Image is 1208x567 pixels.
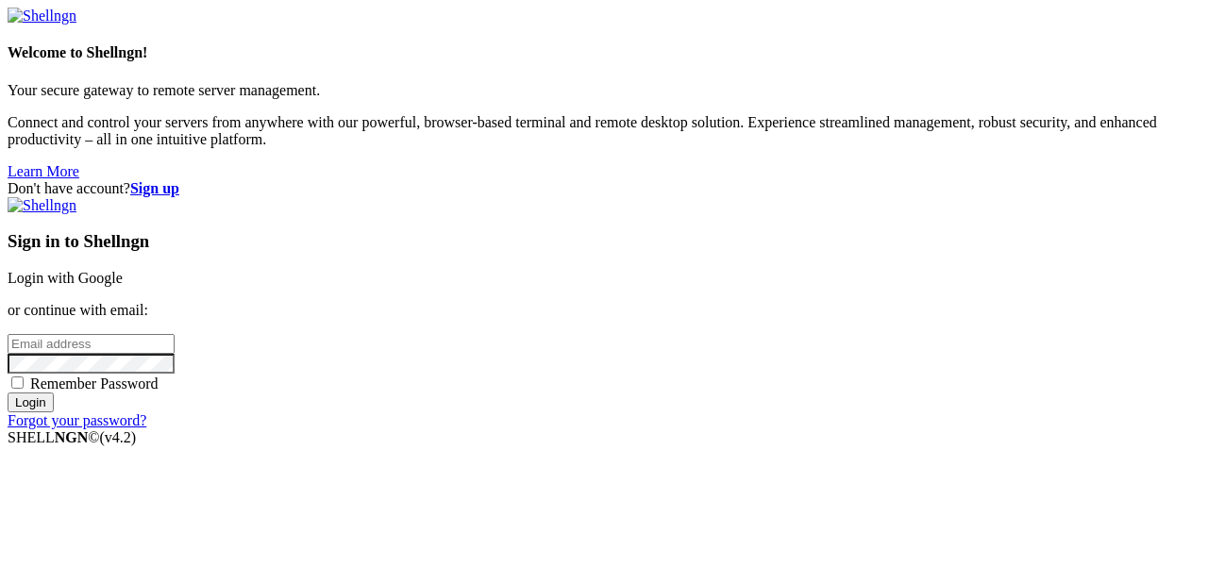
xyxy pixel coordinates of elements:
span: 4.2.0 [100,429,137,445]
h4: Welcome to Shellngn! [8,44,1200,61]
img: Shellngn [8,197,76,214]
a: Forgot your password? [8,412,146,428]
input: Login [8,392,54,412]
p: or continue with email: [8,302,1200,319]
img: Shellngn [8,8,76,25]
p: Connect and control your servers from anywhere with our powerful, browser-based terminal and remo... [8,114,1200,148]
input: Email address [8,334,175,354]
p: Your secure gateway to remote server management. [8,82,1200,99]
div: Don't have account? [8,180,1200,197]
a: Login with Google [8,270,123,286]
a: Sign up [130,180,179,196]
input: Remember Password [11,376,24,389]
a: Learn More [8,163,79,179]
b: NGN [55,429,89,445]
h3: Sign in to Shellngn [8,231,1200,252]
span: SHELL © [8,429,136,445]
span: Remember Password [30,375,159,392]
